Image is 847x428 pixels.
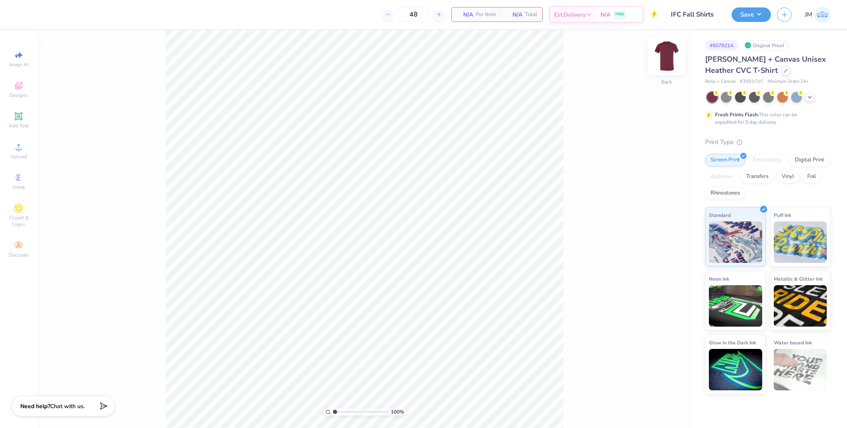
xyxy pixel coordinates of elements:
[10,92,28,99] span: Designs
[661,78,672,86] div: Back
[457,10,473,19] span: N/A
[705,78,736,85] span: Bella + Canvas
[705,137,830,147] div: Print Type
[506,10,522,19] span: N/A
[814,7,830,23] img: John Michael Binayas
[805,10,812,19] span: JM
[805,7,830,23] a: JM
[705,187,745,200] div: Rhinestones
[10,153,27,160] span: Upload
[776,171,799,183] div: Vinyl
[802,171,821,183] div: Foil
[741,171,774,183] div: Transfers
[774,338,812,347] span: Water based Ink
[12,184,25,190] span: Greek
[665,6,725,23] input: Untitled Design
[601,10,610,19] span: N/A
[554,10,586,19] span: Est. Delivery
[774,285,827,327] img: Metallic & Glitter Ink
[50,402,85,410] span: Chat with us.
[715,111,817,126] div: This color can be expedited for 5 day delivery.
[476,10,496,19] span: Per Item
[20,402,50,410] strong: Need help?
[715,111,759,118] strong: Fresh Prints Flash:
[742,40,789,50] div: Original Proof
[709,274,729,283] span: Neon Ink
[740,78,763,85] span: # 3001CVC
[709,285,762,327] img: Neon Ink
[709,211,731,219] span: Standard
[705,171,738,183] div: Applique
[709,338,756,347] span: Glow in the Dark Ink
[4,214,33,228] span: Clipart & logos
[705,40,738,50] div: # 507921A
[9,123,29,129] span: Add Text
[525,10,537,19] span: Total
[709,349,762,390] img: Glow in the Dark Ink
[774,349,827,390] img: Water based Ink
[9,252,29,258] span: Decorate
[748,154,787,166] div: Embroidery
[774,211,791,219] span: Puff Ink
[709,221,762,263] img: Standard
[790,154,830,166] div: Digital Print
[9,61,29,68] span: Image AI
[732,7,771,22] button: Save
[705,54,826,75] span: [PERSON_NAME] + Canvas Unisex Heather CVC T-Shirt
[650,40,683,73] img: Back
[397,7,430,22] input: – –
[774,221,827,263] img: Puff Ink
[391,408,404,416] span: 100 %
[768,78,809,85] span: Minimum Order: 24 +
[615,12,624,17] span: FREE
[774,274,823,283] span: Metallic & Glitter Ink
[705,154,745,166] div: Screen Print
